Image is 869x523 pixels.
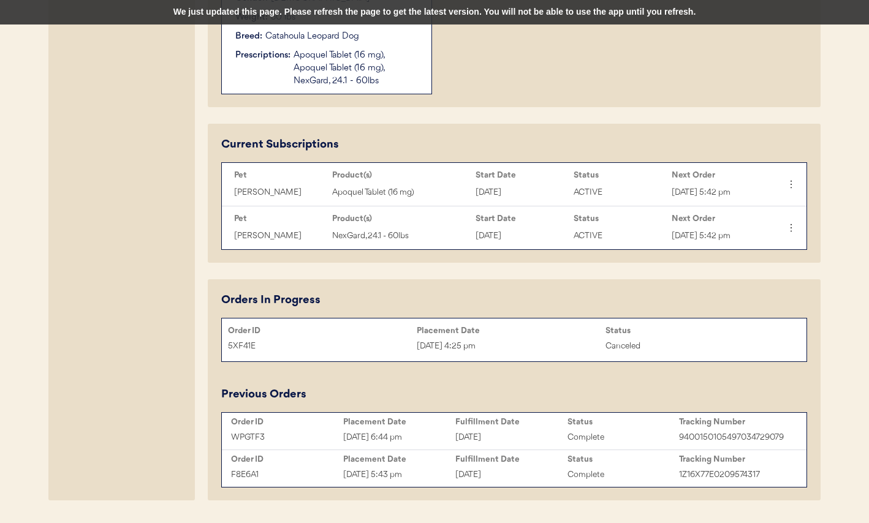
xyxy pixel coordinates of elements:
div: Tracking Number [679,417,791,427]
div: [DATE] 4:25 pm [417,339,605,353]
div: [DATE] 5:42 pm [672,186,764,200]
div: Status [605,326,794,336]
div: Tracking Number [679,454,791,464]
div: Catahoula Leopard Dog [265,30,359,43]
div: [DATE] 5:42 pm [672,229,764,243]
div: [DATE] [455,431,567,445]
div: Status [574,214,666,224]
div: Apoquel Tablet (16 mg) [332,186,469,200]
div: Order ID [231,417,343,427]
div: Fulfillment Date [455,454,567,464]
div: Prescriptions: [235,49,290,62]
div: Product(s) [332,170,469,180]
div: Status [567,417,680,427]
div: 9400150105497034729079 [679,431,791,445]
div: Orders In Progress [221,292,321,309]
div: Placement Date [343,454,455,464]
div: Next Order [672,170,764,180]
div: Canceled [605,339,794,353]
div: Status [567,454,680,464]
div: 5XF41E [228,339,417,353]
div: Placement Date [417,326,605,336]
div: Placement Date [343,417,455,427]
div: [DATE] [455,468,567,482]
div: Current Subscriptions [221,137,339,153]
div: Status [574,170,666,180]
div: [PERSON_NAME] [234,186,326,200]
div: Pet [234,214,326,224]
div: Complete [567,431,680,445]
div: Breed: [235,30,262,43]
div: WPGTF3 [231,431,343,445]
div: Next Order [672,214,764,224]
div: ACTIVE [574,229,666,243]
div: [PERSON_NAME] [234,229,326,243]
div: Pet [234,170,326,180]
div: Product(s) [332,214,469,224]
div: NexGard, 24.1 - 60lbs [332,229,469,243]
div: [DATE] 6:44 pm [343,431,455,445]
div: F8E6A1 [231,468,343,482]
div: [DATE] [476,186,567,200]
div: Apoquel Tablet (16 mg), Apoquel Tablet (16 mg), NexGard, 24.1 - 60lbs [294,49,419,88]
div: Complete [567,468,680,482]
div: ACTIVE [574,186,666,200]
div: Fulfillment Date [455,417,567,427]
div: [DATE] 5:43 pm [343,468,455,482]
div: Start Date [476,170,567,180]
div: Order ID [231,454,343,464]
div: Start Date [476,214,567,224]
div: [DATE] [476,229,567,243]
div: Order ID [228,326,417,336]
div: Previous Orders [221,386,306,403]
div: 1Z16X77E0209574317 [679,468,791,482]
